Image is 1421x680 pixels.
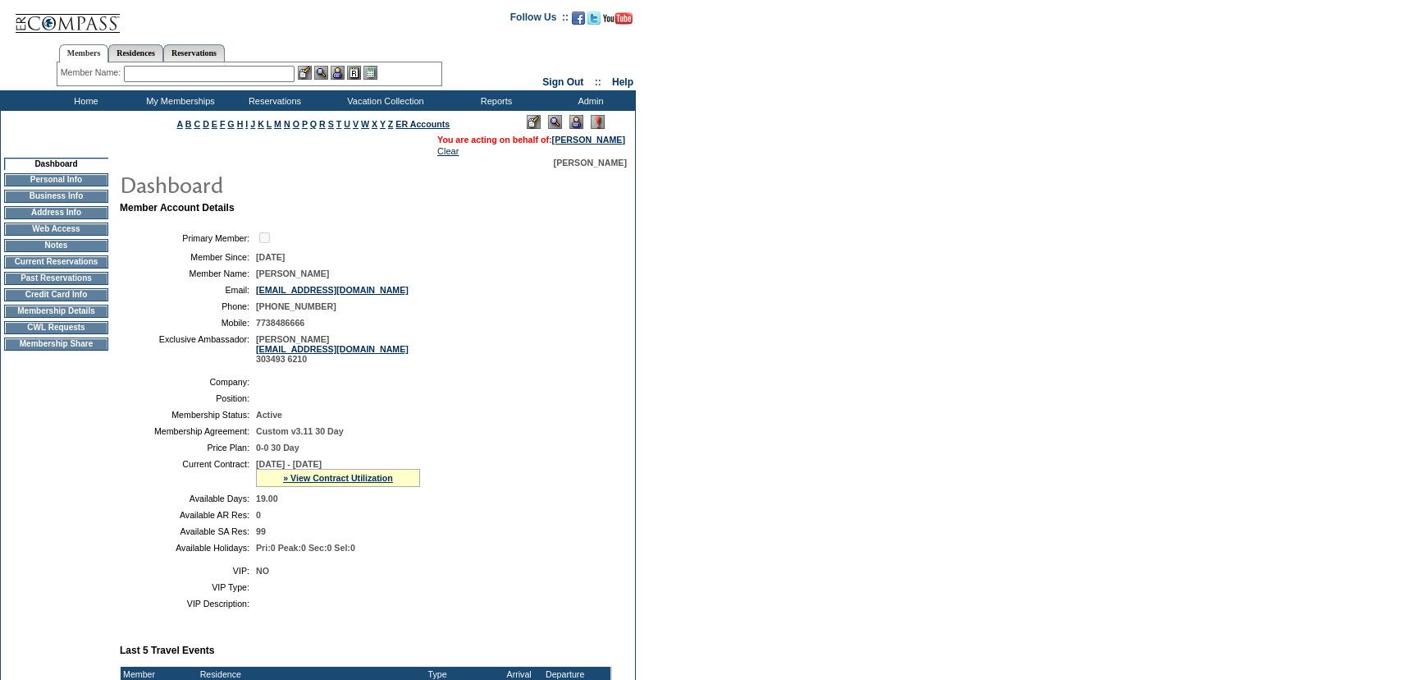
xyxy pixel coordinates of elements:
[250,119,255,129] a: J
[126,301,249,311] td: Phone:
[256,426,344,436] span: Custom v3.11 30 Day
[554,158,627,168] span: [PERSON_NAME]
[293,119,299,129] a: O
[126,285,249,295] td: Email:
[4,255,108,269] td: Current Reservations
[256,459,322,469] span: [DATE] - [DATE]
[120,202,235,214] b: Member Account Details
[267,119,272,129] a: L
[437,135,625,145] span: You are acting on behalf of:
[177,119,183,129] a: A
[572,16,585,26] a: Become our fan on Facebook
[256,334,409,364] span: [PERSON_NAME] 303493 6210
[4,206,108,219] td: Address Info
[126,426,249,436] td: Membership Agreement:
[226,90,320,111] td: Reservations
[302,119,308,129] a: P
[245,119,248,129] a: I
[331,66,345,80] img: Impersonate
[569,115,583,129] img: Impersonate
[256,443,299,453] span: 0-0 30 Day
[203,119,209,129] a: D
[61,66,124,80] div: Member Name:
[363,66,377,80] img: b_calculator.gif
[126,494,249,503] td: Available Days:
[572,11,585,25] img: Become our fan on Facebook
[380,119,386,129] a: Y
[4,239,108,252] td: Notes
[298,66,312,80] img: b_edit.gif
[284,119,290,129] a: N
[256,269,329,278] span: [PERSON_NAME]
[361,119,369,129] a: W
[126,252,249,262] td: Member Since:
[227,119,234,129] a: G
[4,321,108,334] td: CWL Requests
[126,582,249,592] td: VIP Type:
[4,338,108,351] td: Membership Share
[256,510,261,520] span: 0
[126,566,249,576] td: VIP:
[256,285,409,295] a: [EMAIL_ADDRESS][DOMAIN_NAME]
[612,76,633,88] a: Help
[256,344,409,354] a: [EMAIL_ADDRESS][DOMAIN_NAME]
[310,119,317,129] a: Q
[220,119,226,129] a: F
[353,119,359,129] a: V
[587,16,601,26] a: Follow us on Twitter
[126,410,249,420] td: Membership Status:
[256,526,266,536] span: 99
[336,119,342,129] a: T
[126,459,249,487] td: Current Contract:
[126,377,249,387] td: Company:
[447,90,541,111] td: Reports
[126,510,249,520] td: Available AR Res:
[256,318,304,328] span: 7738486666
[256,543,355,553] span: Pri:0 Peak:0 Sec:0 Sel:0
[126,269,249,278] td: Member Name:
[120,645,214,656] b: Last 5 Travel Events
[126,230,249,246] td: Primary Member:
[131,90,226,111] td: My Memberships
[344,119,350,129] a: U
[283,473,393,483] a: » View Contract Utilization
[4,305,108,318] td: Membership Details
[37,90,131,111] td: Home
[4,288,108,301] td: Credit Card Info
[591,115,605,129] img: Log Concern/Member Elevation
[320,90,447,111] td: Vacation Collection
[256,410,282,420] span: Active
[126,393,249,403] td: Position:
[256,252,285,262] span: [DATE]
[237,119,244,129] a: H
[372,119,377,129] a: X
[194,119,200,129] a: C
[4,190,108,203] td: Business Info
[256,301,336,311] span: [PHONE_NUMBER]
[163,44,225,62] a: Reservations
[126,526,249,536] td: Available SA Res:
[437,146,459,156] a: Clear
[126,334,249,364] td: Exclusive Ambassador:
[274,119,281,129] a: M
[603,12,633,25] img: Subscribe to our YouTube Channel
[258,119,264,129] a: K
[548,115,562,129] img: View Mode
[314,66,328,80] img: View
[126,543,249,553] td: Available Holidays:
[542,76,583,88] a: Sign Out
[256,566,269,576] span: NO
[388,119,394,129] a: Z
[552,135,625,145] a: [PERSON_NAME]
[395,119,450,129] a: ER Accounts
[4,272,108,285] td: Past Reservations
[126,443,249,453] td: Price Plan:
[603,16,633,26] a: Subscribe to our YouTube Channel
[510,10,569,30] td: Follow Us ::
[108,44,163,62] a: Residences
[256,494,278,503] span: 19.00
[126,599,249,609] td: VIP Description:
[4,173,108,186] td: Personal Info
[587,11,601,25] img: Follow us on Twitter
[328,119,334,129] a: S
